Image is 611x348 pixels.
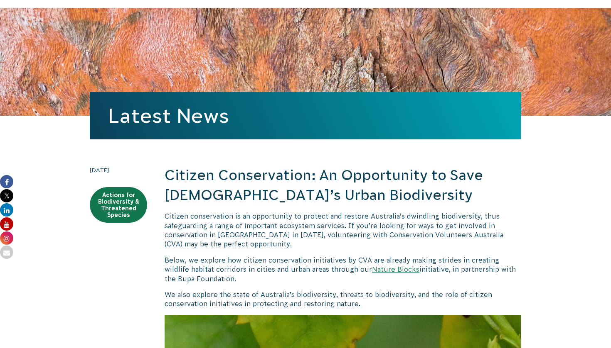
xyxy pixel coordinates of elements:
[165,256,521,283] p: Below, we explore how citizen conservation initiatives by CVA are already making strides in creat...
[90,165,147,175] time: [DATE]
[165,165,521,205] h2: Citizen Conservation: An Opportunity to Save [DEMOGRAPHIC_DATA]’s Urban Biodiversity
[372,265,419,273] a: Nature Blocks
[165,290,521,309] p: We also explore the state of Australia’s biodiversity, threats to biodiversity, and the role of c...
[90,187,147,223] a: Actions for Biodiversity & Threatened Species
[108,105,229,127] a: Latest News
[165,212,521,249] p: Citizen conservation is an opportunity to protect and restore Australia’s dwindling biodiversity,...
